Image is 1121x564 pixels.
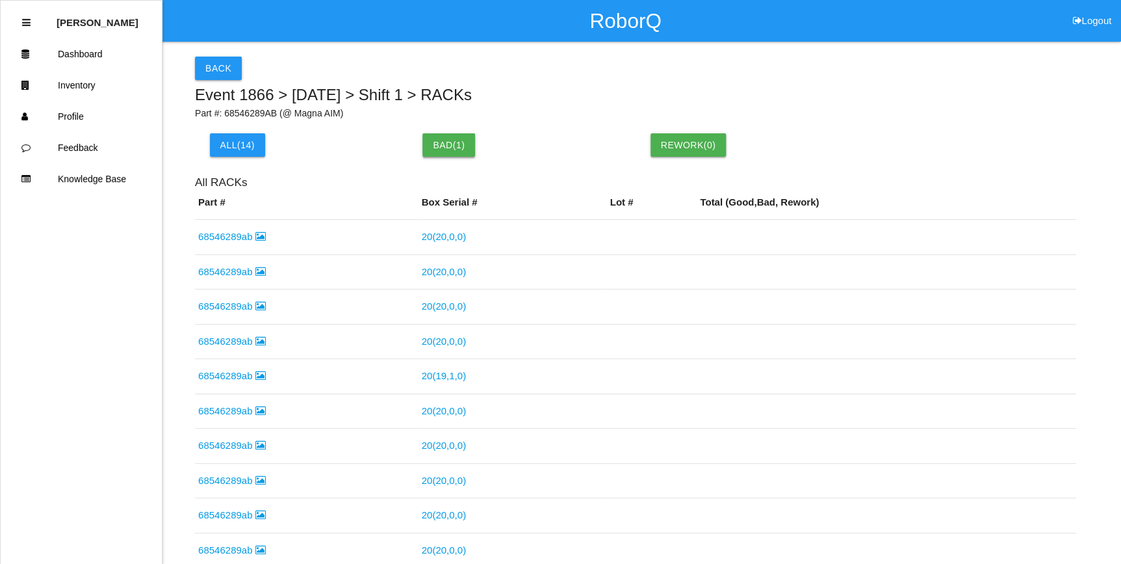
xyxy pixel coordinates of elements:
i: Image Inside [255,301,266,311]
i: Image Inside [255,232,266,241]
a: 68546289ab [198,509,266,520]
a: Knowledge Base [1,163,162,195]
button: All(14) [210,133,265,157]
a: 68546289ab [198,370,266,381]
a: 68546289ab [198,405,266,416]
i: Image Inside [255,476,266,485]
i: Image Inside [255,406,266,416]
a: 20(20,0,0) [422,266,466,277]
a: 68546289ab [198,336,266,347]
a: 20(20,0,0) [422,544,466,556]
i: Image Inside [255,510,266,520]
th: Total ( Good , Bad , Rework) [697,195,1076,220]
i: Image Inside [255,336,266,346]
a: Profile [1,101,162,132]
div: Close [22,7,31,38]
h5: Event 1866 > [DATE] > Shift 1 > RACKs [195,87,1076,103]
i: Image Inside [255,440,266,450]
button: Rework(0) [651,133,727,157]
a: 20(20,0,0) [422,475,466,486]
a: 20(19,1,0) [422,370,466,381]
a: 68546289ab [198,231,266,242]
a: 68546289ab [198,440,266,451]
a: Feedback [1,132,162,163]
a: 20(20,0,0) [422,509,466,520]
a: 68546289ab [198,544,266,556]
a: 20(20,0,0) [422,231,466,242]
a: 68546289ab [198,301,266,312]
h6: All RACKs [195,176,1076,189]
a: Dashboard [1,38,162,70]
a: 68546289ab [198,266,266,277]
i: Image Inside [255,267,266,276]
button: Back [195,57,242,80]
a: Inventory [1,70,162,101]
a: 68546289ab [198,475,266,486]
a: 20(20,0,0) [422,405,466,416]
i: Image Inside [255,371,266,381]
p: Part #: 68546289AB (@ Magna AIM) [195,107,1076,120]
a: 20(20,0,0) [422,301,466,312]
th: Part # [195,195,419,220]
button: Bad(1) [422,133,475,157]
a: 20(20,0,0) [422,336,466,347]
th: Lot # [607,195,697,220]
i: Image Inside [255,545,266,555]
a: 20(20,0,0) [422,440,466,451]
th: Box Serial # [419,195,607,220]
p: Diego Altamirano [57,7,138,28]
